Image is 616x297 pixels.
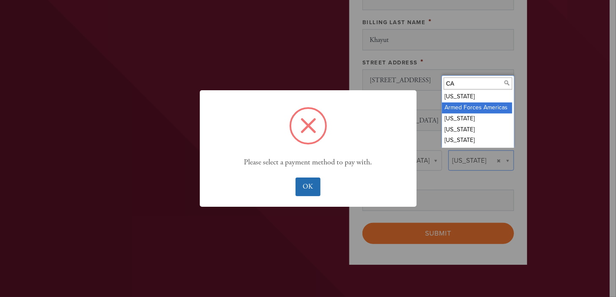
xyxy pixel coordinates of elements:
button: OK [296,178,320,196]
div: [US_STATE] [442,125,512,136]
div: [US_STATE] [442,135,512,146]
div: Armed Forces Americas [442,103,512,114]
div: [US_STATE] [442,114,512,125]
div: Please select a payment method to pay with. [220,157,395,167]
div: [US_STATE] [442,92,512,103]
